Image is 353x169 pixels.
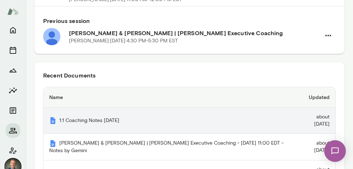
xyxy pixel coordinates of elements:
[295,87,335,108] th: Updated
[295,108,335,134] td: about [DATE]
[6,144,20,158] button: Client app
[6,43,20,57] button: Sessions
[295,134,335,160] td: about [DATE]
[49,117,56,124] img: Mento | Coaching sessions
[6,83,20,98] button: Insights
[43,134,295,160] th: [PERSON_NAME] & [PERSON_NAME] | [PERSON_NAME] Executive Coaching - [DATE] 11:00 EDT - Notes by Ge...
[43,87,295,108] th: Name
[69,29,321,37] h6: [PERSON_NAME] & [PERSON_NAME] | [PERSON_NAME] Executive Coaching
[69,37,178,44] p: [PERSON_NAME] · [DATE] · 4:30 PM-5:30 PM EST
[7,5,19,18] img: Mento
[6,63,20,78] button: Growth Plan
[43,71,336,80] h6: Recent Documents
[6,23,20,37] button: Home
[43,17,336,25] h6: Previous session
[43,108,295,134] th: 1:1 Coaching Notes [DATE]
[6,123,20,138] button: Members
[49,140,56,147] img: Mento | Coaching sessions
[6,103,20,118] button: Documents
